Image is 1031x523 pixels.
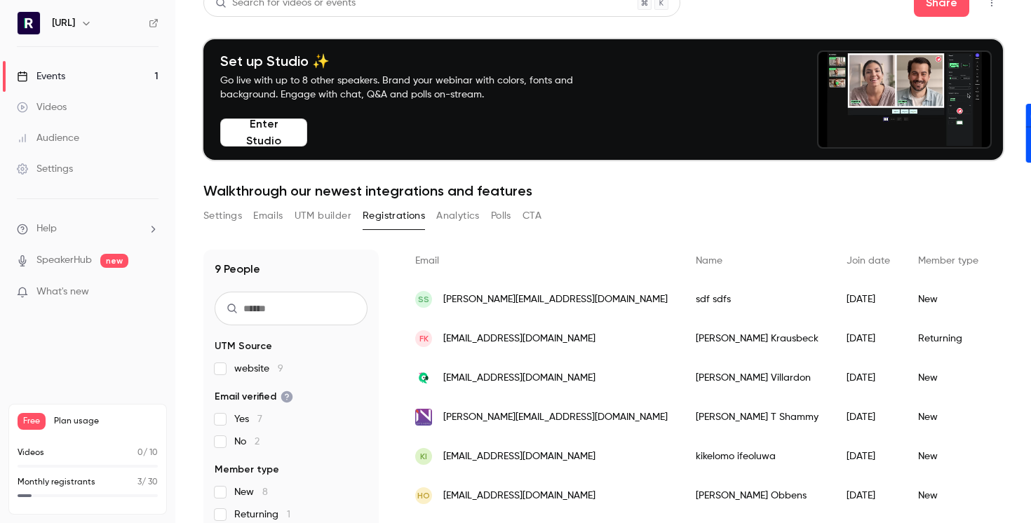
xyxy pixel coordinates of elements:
[363,205,425,227] button: Registrations
[443,410,668,425] span: [PERSON_NAME][EMAIL_ADDRESS][DOMAIN_NAME]
[137,449,143,457] span: 0
[443,489,595,503] span: [EMAIL_ADDRESS][DOMAIN_NAME]
[17,69,65,83] div: Events
[137,478,142,487] span: 3
[287,510,290,519] span: 1
[904,476,992,515] div: New
[682,358,833,398] div: [PERSON_NAME] Villardon
[17,222,159,236] li: help-dropdown-opener
[491,205,511,227] button: Polls
[295,205,351,227] button: UTM builder
[18,476,95,489] p: Monthly registrants
[18,12,40,34] img: Runnr.ai
[833,437,904,476] div: [DATE]
[419,332,429,345] span: FK
[137,476,158,489] p: / 30
[215,463,279,477] span: Member type
[234,412,262,426] span: Yes
[257,414,262,424] span: 7
[833,476,904,515] div: [DATE]
[904,398,992,437] div: New
[142,286,159,299] iframe: Noticeable Trigger
[696,256,722,266] span: Name
[918,256,978,266] span: Member type
[36,222,57,236] span: Help
[418,293,429,306] span: ss
[415,256,439,266] span: Email
[833,319,904,358] div: [DATE]
[36,285,89,299] span: What's new
[443,332,595,346] span: [EMAIL_ADDRESS][DOMAIN_NAME]
[17,131,79,145] div: Audience
[420,450,427,463] span: ki
[54,416,158,427] span: Plan usage
[234,485,268,499] span: New
[220,53,606,69] h4: Set up Studio ✨
[234,362,283,376] span: website
[682,437,833,476] div: kikelomo ifeoluwa
[52,16,75,30] h6: [URL]
[682,398,833,437] div: [PERSON_NAME] T Shammy
[847,256,890,266] span: Join date
[253,205,283,227] button: Emails
[215,390,293,404] span: Email verified
[255,437,260,447] span: 2
[417,489,430,502] span: HO
[436,205,480,227] button: Analytics
[833,280,904,319] div: [DATE]
[443,371,595,386] span: [EMAIL_ADDRESS][DOMAIN_NAME]
[262,487,268,497] span: 8
[17,100,67,114] div: Videos
[36,253,92,268] a: SpeakerHub
[18,413,46,430] span: Free
[415,409,432,426] img: inplass.com
[904,358,992,398] div: New
[234,508,290,522] span: Returning
[215,261,260,278] h1: 9 People
[904,280,992,319] div: New
[682,319,833,358] div: [PERSON_NAME] Krausbeck
[215,339,272,353] span: UTM Source
[17,162,73,176] div: Settings
[833,358,904,398] div: [DATE]
[203,182,1003,199] h1: Walkthrough our newest integrations and features
[523,205,541,227] button: CTA
[904,437,992,476] div: New
[100,254,128,268] span: new
[904,319,992,358] div: Returning
[203,205,242,227] button: Settings
[443,449,595,464] span: [EMAIL_ADDRESS][DOMAIN_NAME]
[682,280,833,319] div: sdf sdfs
[682,476,833,515] div: [PERSON_NAME] Obbens
[220,74,606,102] p: Go live with up to 8 other speakers. Brand your webinar with colors, fonts and background. Engage...
[833,398,904,437] div: [DATE]
[278,364,283,374] span: 9
[18,447,44,459] p: Videos
[415,369,432,386] img: chatlyn.com
[443,292,668,307] span: [PERSON_NAME][EMAIL_ADDRESS][DOMAIN_NAME]
[220,118,307,147] button: Enter Studio
[137,447,158,459] p: / 10
[234,435,260,449] span: No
